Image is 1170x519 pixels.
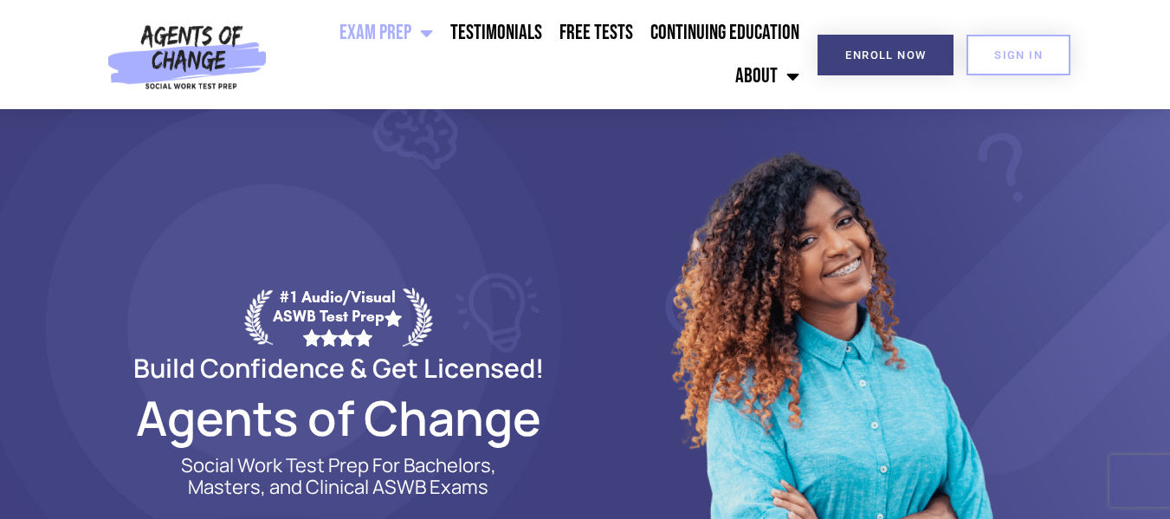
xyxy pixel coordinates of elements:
[92,355,585,380] h2: Build Confidence & Get Licensed!
[845,49,926,61] span: Enroll Now
[642,11,808,55] a: Continuing Education
[818,35,953,75] a: Enroll Now
[994,49,1043,61] span: SIGN IN
[331,11,442,55] a: Exam Prep
[273,288,403,346] div: #1 Audio/Visual ASWB Test Prep
[551,11,642,55] a: Free Tests
[275,11,809,98] nav: Menu
[161,455,516,498] p: Social Work Test Prep For Bachelors, Masters, and Clinical ASWB Exams
[92,398,585,438] h2: Agents of Change
[442,11,551,55] a: Testimonials
[727,55,808,98] a: About
[966,35,1070,75] a: SIGN IN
